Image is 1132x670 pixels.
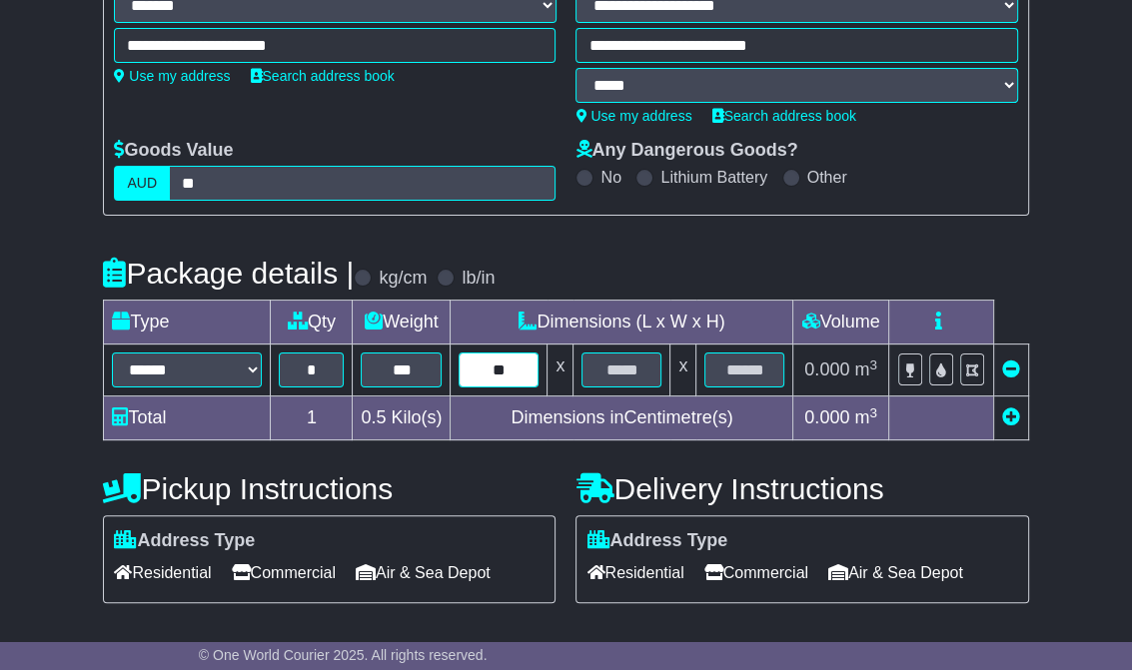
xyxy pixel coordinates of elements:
label: Goods Value [114,140,233,162]
label: Address Type [586,530,727,552]
a: Remove this item [1002,359,1020,379]
td: Dimensions (L x W x H) [451,301,793,344]
label: Lithium Battery [660,168,767,187]
label: No [600,168,620,187]
td: Weight [353,301,451,344]
td: Total [104,396,271,440]
h4: Delivery Instructions [575,472,1028,505]
h4: Pickup Instructions [103,472,556,505]
h4: Package details | [103,257,354,290]
span: Residential [114,557,211,588]
span: © One World Courier 2025. All rights reserved. [199,647,488,663]
span: 0.000 [804,407,849,427]
label: AUD [114,166,170,201]
a: Search address book [250,68,394,84]
td: Qty [271,301,353,344]
label: Address Type [114,530,255,552]
span: m [854,359,877,379]
td: Volume [793,301,888,344]
label: lb/in [462,268,495,290]
span: 0.5 [361,407,386,427]
label: Any Dangerous Goods? [575,140,797,162]
sup: 3 [869,405,877,420]
span: Air & Sea Depot [828,557,963,588]
a: Use my address [575,108,691,124]
sup: 3 [869,357,877,372]
a: Use my address [114,68,230,84]
td: Type [104,301,271,344]
a: Search address book [712,108,856,124]
span: Commercial [704,557,808,588]
span: Residential [586,557,683,588]
td: Kilo(s) [353,396,451,440]
td: Dimensions in Centimetre(s) [451,396,793,440]
a: Add new item [1002,407,1020,427]
span: Commercial [232,557,336,588]
td: 1 [271,396,353,440]
span: Air & Sea Depot [356,557,491,588]
td: x [548,344,573,396]
label: kg/cm [379,268,427,290]
span: m [854,407,877,427]
span: 0.000 [804,359,849,379]
label: Other [807,168,847,187]
td: x [670,344,696,396]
